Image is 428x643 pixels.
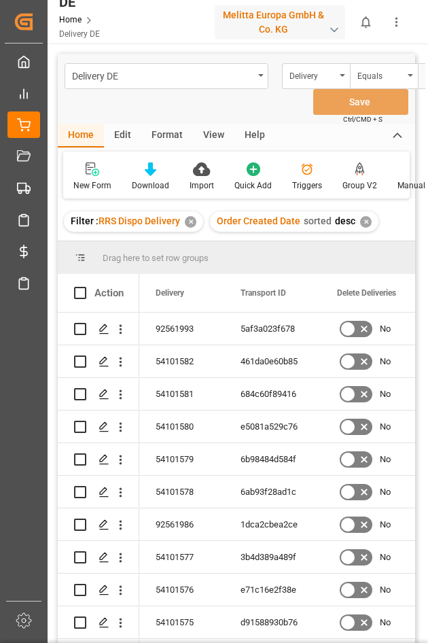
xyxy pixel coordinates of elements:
[139,345,224,377] div: 54101582
[58,476,139,508] div: Press SPACE to select this row.
[224,476,321,508] div: 6ab93f28ad1c
[380,542,391,573] span: No
[224,411,321,442] div: e5081a529c76
[139,378,224,410] div: 54101581
[156,288,184,298] span: Delivery
[71,215,99,226] span: Filter :
[380,444,391,475] span: No
[380,574,391,606] span: No
[139,606,224,638] div: 54101575
[380,313,391,345] span: No
[139,476,224,508] div: 54101578
[335,215,355,226] span: desc
[94,287,124,299] div: Action
[65,63,268,89] button: open menu
[224,313,321,345] div: 5af3a023f678
[224,541,321,573] div: 3b4d389a489f
[58,345,139,378] div: Press SPACE to select this row.
[215,10,351,35] button: Melitta Europa GmbH & Co. KG
[380,607,391,638] span: No
[224,378,321,410] div: 684c60f89416
[240,288,286,298] span: Transport ID
[380,411,391,442] span: No
[289,67,336,82] div: Delivery
[313,89,408,115] button: Save
[73,179,111,192] div: New Form
[224,606,321,638] div: d91588930b76
[282,63,350,89] button: open menu
[58,313,139,345] div: Press SPACE to select this row.
[185,216,196,228] div: ✕
[380,379,391,410] span: No
[58,124,104,147] div: Home
[139,508,224,540] div: 92561986
[58,443,139,476] div: Press SPACE to select this row.
[141,124,193,147] div: Format
[139,574,224,606] div: 54101576
[99,215,180,226] span: RRS Dispo Delivery
[304,215,332,226] span: sorted
[350,63,418,89] button: open menu
[103,253,209,263] span: Drag here to set row groups
[217,215,300,226] span: Order Created Date
[58,378,139,411] div: Press SPACE to select this row.
[58,411,139,443] div: Press SPACE to select this row.
[343,114,382,124] span: Ctrl/CMD + S
[139,313,224,345] div: 92561993
[59,15,82,24] a: Home
[380,346,391,377] span: No
[224,574,321,606] div: e71c16e2f38e
[342,179,377,192] div: Group V2
[380,509,391,540] span: No
[132,179,169,192] div: Download
[58,508,139,541] div: Press SPACE to select this row.
[139,411,224,442] div: 54101580
[292,179,322,192] div: Triggers
[360,216,372,228] div: ✕
[224,345,321,377] div: 461da0e60b85
[58,574,139,606] div: Press SPACE to select this row.
[351,7,381,37] button: show 0 new notifications
[193,124,234,147] div: View
[58,606,139,639] div: Press SPACE to select this row.
[139,443,224,475] div: 54101579
[224,508,321,540] div: 1dca2cbea2ce
[381,7,412,37] button: show more
[215,5,345,39] div: Melitta Europa GmbH & Co. KG
[139,541,224,573] div: 54101577
[104,124,141,147] div: Edit
[234,179,272,192] div: Quick Add
[190,179,214,192] div: Import
[72,67,253,84] div: Delivery DE
[337,288,396,298] span: Delete Deliveries
[58,541,139,574] div: Press SPACE to select this row.
[357,67,404,82] div: Equals
[380,476,391,508] span: No
[234,124,275,147] div: Help
[224,443,321,475] div: 6b98484d584f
